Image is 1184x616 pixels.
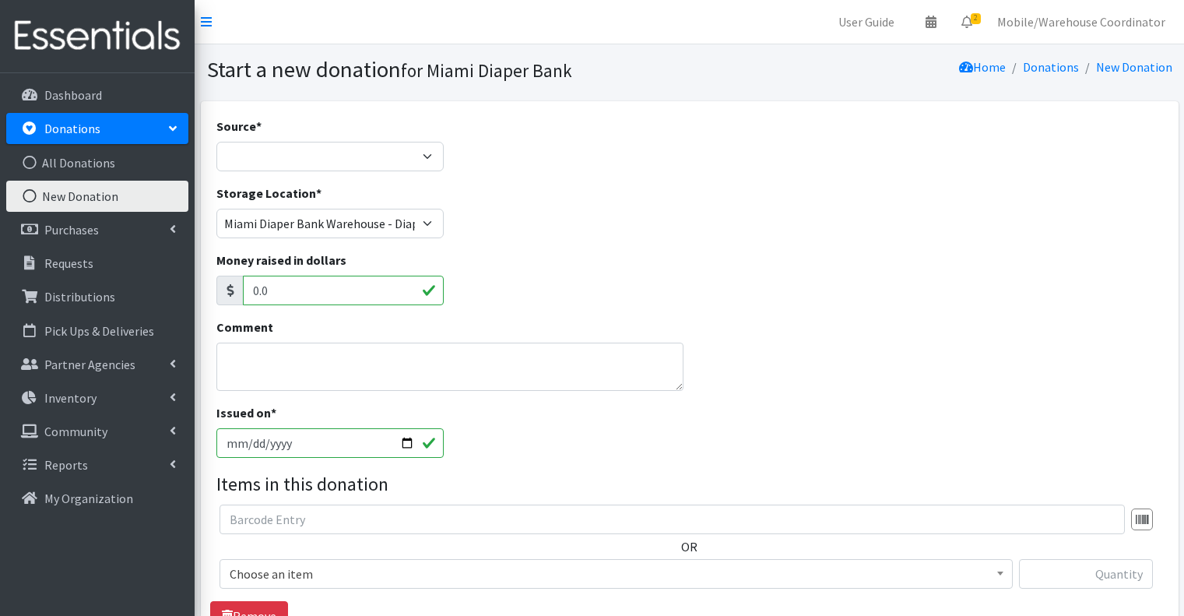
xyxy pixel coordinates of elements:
a: Community [6,416,188,447]
a: Dashboard [6,79,188,111]
a: All Donations [6,147,188,178]
p: Inventory [44,390,97,406]
img: HumanEssentials [6,10,188,62]
input: Quantity [1019,559,1153,589]
p: Requests [44,255,93,271]
a: User Guide [826,6,907,37]
a: Home [959,59,1006,75]
label: OR [681,537,697,556]
a: New Donation [1096,59,1172,75]
label: Issued on [216,403,276,422]
a: Donations [6,113,188,144]
input: Barcode Entry [220,505,1125,534]
span: Choose an item [220,559,1013,589]
abbr: required [271,405,276,421]
span: Choose an item [230,563,1003,585]
a: Reports [6,449,188,480]
p: My Organization [44,491,133,506]
p: Purchases [44,222,99,238]
abbr: required [316,185,321,201]
label: Money raised in dollars [216,251,346,269]
p: Distributions [44,289,115,304]
span: 2 [971,13,981,24]
small: for Miami Diaper Bank [401,59,572,82]
p: Dashboard [44,87,102,103]
a: Purchases [6,214,188,245]
label: Comment [216,318,273,336]
a: New Donation [6,181,188,212]
a: Donations [1023,59,1079,75]
h1: Start a new donation [207,56,684,83]
p: Partner Agencies [44,357,135,372]
a: Requests [6,248,188,279]
a: Inventory [6,382,188,414]
label: Source [216,117,262,136]
a: My Organization [6,483,188,514]
p: Pick Ups & Deliveries [44,323,154,339]
p: Donations [44,121,100,136]
a: Pick Ups & Deliveries [6,315,188,347]
abbr: required [256,118,262,134]
legend: Items in this donation [216,470,1163,498]
a: 2 [949,6,985,37]
a: Partner Agencies [6,349,188,380]
p: Reports [44,457,88,473]
a: Mobile/Warehouse Coordinator [985,6,1178,37]
label: Storage Location [216,184,321,202]
a: Distributions [6,281,188,312]
p: Community [44,424,107,439]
